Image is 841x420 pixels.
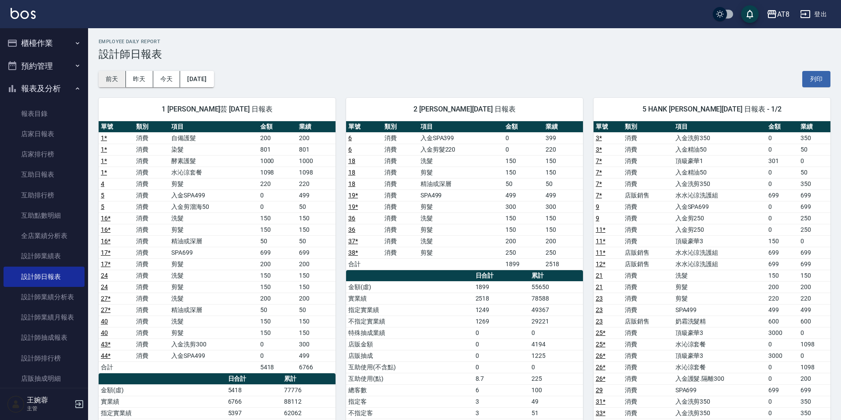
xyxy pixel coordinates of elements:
[623,258,673,270] td: 店販銷售
[101,272,108,279] a: 24
[297,190,336,201] td: 499
[623,338,673,350] td: 消費
[798,144,830,155] td: 50
[798,338,830,350] td: 1098
[258,281,297,293] td: 150
[101,180,104,187] a: 4
[4,246,85,266] a: 設計師業績表
[258,316,297,327] td: 150
[673,316,767,327] td: 奶霜洗髮精
[4,368,85,389] a: 店販抽成明細
[418,247,504,258] td: 剪髮
[766,224,798,235] td: 0
[418,121,504,133] th: 項目
[169,293,258,304] td: 洗髮
[346,327,473,338] td: 特殊抽成業績
[382,190,418,201] td: 消費
[623,201,673,212] td: 消費
[766,155,798,167] td: 301
[623,281,673,293] td: 消費
[258,350,297,361] td: 0
[348,169,355,176] a: 18
[258,247,297,258] td: 699
[4,164,85,185] a: 互助日報表
[529,293,583,304] td: 78588
[673,293,767,304] td: 剪髮
[503,190,543,201] td: 499
[258,167,297,178] td: 1098
[623,235,673,247] td: 消費
[503,201,543,212] td: 300
[4,104,85,124] a: 報表目錄
[473,316,529,327] td: 1269
[473,327,529,338] td: 0
[766,270,798,281] td: 150
[529,304,583,316] td: 49367
[346,350,473,361] td: 店販抽成
[101,203,104,210] a: 5
[169,224,258,235] td: 剪髮
[673,338,767,350] td: 水沁涼套餐
[346,316,473,327] td: 不指定實業績
[766,338,798,350] td: 0
[596,215,599,222] a: 9
[258,327,297,338] td: 150
[134,178,169,190] td: 消費
[382,212,418,224] td: 消費
[7,395,25,413] img: Person
[766,304,798,316] td: 499
[180,71,214,87] button: [DATE]
[134,144,169,155] td: 消費
[169,212,258,224] td: 洗髮
[4,267,85,287] a: 設計師日報表
[297,201,336,212] td: 50
[382,121,418,133] th: 類別
[169,247,258,258] td: SPA699
[543,155,583,167] td: 150
[673,155,767,167] td: 頂級豪華1
[596,283,603,290] a: 21
[766,190,798,201] td: 699
[673,212,767,224] td: 入金剪250
[418,155,504,167] td: 洗髮
[623,212,673,224] td: 消費
[297,316,336,327] td: 150
[673,201,767,212] td: 入金SPA699
[596,203,599,210] a: 9
[673,167,767,178] td: 入金精油50
[297,212,336,224] td: 150
[134,316,169,327] td: 消費
[529,281,583,293] td: 55650
[543,212,583,224] td: 150
[623,190,673,201] td: 店販銷售
[503,155,543,167] td: 150
[258,224,297,235] td: 150
[623,327,673,338] td: 消費
[623,155,673,167] td: 消費
[297,121,336,133] th: 業績
[346,338,473,350] td: 店販金額
[4,32,85,55] button: 櫃檯作業
[798,121,830,133] th: 業績
[134,121,169,133] th: 類別
[169,132,258,144] td: 自備護髮
[543,144,583,155] td: 220
[134,350,169,361] td: 消費
[543,132,583,144] td: 399
[503,235,543,247] td: 200
[673,281,767,293] td: 剪髮
[99,48,830,60] h3: 設計師日報表
[4,327,85,348] a: 設計師抽成報表
[673,178,767,190] td: 入金洗剪350
[673,258,767,270] td: 水水沁涼洗護組
[623,247,673,258] td: 店販銷售
[418,190,504,201] td: SPA499
[109,105,325,114] span: 1 [PERSON_NAME]芸 [DATE] 日報表
[766,247,798,258] td: 699
[418,167,504,178] td: 剪髮
[604,105,820,114] span: 5 HANK [PERSON_NAME][DATE] 日報表 - 1/2
[101,192,104,199] a: 5
[473,338,529,350] td: 0
[297,270,336,281] td: 150
[418,132,504,144] td: 入金SPA399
